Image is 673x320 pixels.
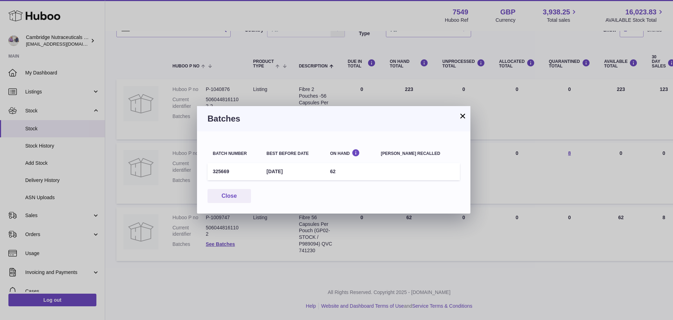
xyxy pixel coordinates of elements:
td: 325669 [208,163,261,180]
td: 62 [325,163,376,180]
div: [PERSON_NAME] recalled [381,151,455,156]
div: On Hand [330,149,371,156]
div: Batch number [213,151,256,156]
h3: Batches [208,113,460,124]
div: Best before date [266,151,319,156]
td: [DATE] [261,163,325,180]
button: Close [208,189,251,203]
button: × [458,112,467,120]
